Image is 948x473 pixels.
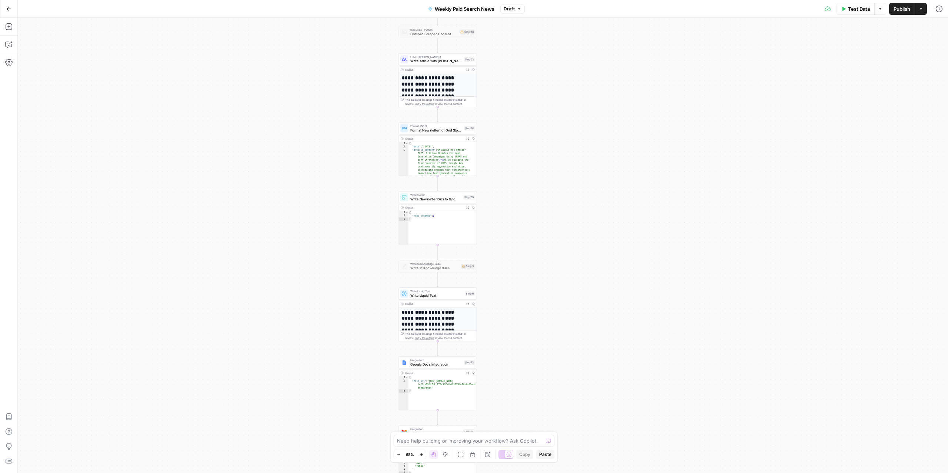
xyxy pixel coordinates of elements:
[837,3,874,15] button: Test Data
[402,360,407,365] img: Instagram%20post%20-%201%201.png
[405,98,475,106] div: This output is too large & has been abbreviated for review. to view the full content.
[437,245,438,260] g: Edge from step_89 to step_3
[405,142,408,145] span: Toggle code folding, rows 1 through 4
[437,6,438,26] g: Edge from step_68-iteration-end to step_70
[405,376,408,380] span: Toggle code folding, rows 1 through 3
[464,126,475,130] div: Step 91
[405,332,475,340] div: This output is too large & has been abbreviated for review. to view the full content.
[424,3,499,15] button: Weekly Paid Search News
[398,122,477,176] div: Format JSONFormat Newsletter for Grid StorageStep 91Output{ "date":"[DATE]", "article_content":"#...
[410,124,462,128] span: Format JSON
[464,57,475,61] div: Step 71
[410,293,463,298] span: Write Liquid Text
[402,429,407,434] img: gmail%20(1).png
[410,362,462,367] span: Google Docs Integration
[410,55,462,59] span: LLM · [PERSON_NAME] 4
[398,142,408,145] div: 1
[464,195,475,199] div: Step 89
[500,4,525,14] button: Draft
[398,145,408,149] div: 2
[519,451,530,458] span: Copy
[405,302,463,306] div: Output
[410,431,461,436] span: Gmail Integration
[398,191,477,245] div: Write to GridWrite Newsletter Data to GridStep 89Output{ "rows_created":1}
[398,468,408,472] div: 8
[437,342,438,356] g: Edge from step_6 to step_12
[460,30,475,35] div: Step 70
[406,452,414,457] span: 68%
[405,371,463,375] div: Output
[398,260,477,272] div: Write to Knowledge BaseWrite to Knowledge BaseStep 3
[398,211,408,214] div: 1
[398,380,408,390] div: 2
[398,462,408,465] div: 6
[894,5,910,13] span: Publish
[437,410,438,425] g: Edge from step_12 to step_24
[848,5,870,13] span: Test Data
[437,176,438,191] g: Edge from step_91 to step_89
[398,217,408,221] div: 3
[437,273,438,287] g: Edge from step_3 to step_6
[398,376,408,380] div: 1
[410,28,457,32] span: Run Code · Python
[398,465,408,468] div: 7
[461,264,475,269] div: Step 3
[405,137,463,141] div: Output
[464,360,475,365] div: Step 12
[889,3,915,15] button: Publish
[435,5,494,13] span: Weekly Paid Search News
[410,358,462,362] span: Integration
[410,127,462,133] span: Format Newsletter for Grid Storage
[410,59,462,64] span: Write Article with [PERSON_NAME] 4
[437,38,438,53] g: Edge from step_70 to step_71
[410,266,459,271] span: Write to Knowledge Base
[410,262,459,266] span: Write to Knowledge Base
[415,336,434,339] span: Copy the output
[536,450,554,459] button: Paste
[504,6,515,12] span: Draft
[410,427,461,431] span: Integration
[465,291,475,296] div: Step 6
[405,211,408,214] span: Toggle code folding, rows 1 through 3
[405,68,463,72] div: Output
[410,31,457,36] span: Compile Scraped Content
[410,193,461,197] span: Write to Grid
[410,196,461,201] span: Write Newsletter Data to Grid
[415,102,434,105] span: Copy the output
[410,289,463,293] span: Write Liquid Text
[398,356,477,410] div: IntegrationGoogle Docs IntegrationStep 12Output{ "file_url":"[URL][DOMAIN_NAME] /d/1taD5DtIqL_F79...
[463,429,475,434] div: Step 24
[405,206,463,210] div: Output
[398,389,408,393] div: 3
[539,451,551,458] span: Paste
[398,214,408,217] div: 2
[398,26,477,38] div: Run Code · PythonCompile Scraped ContentStep 70
[516,450,533,459] button: Copy
[437,107,438,121] g: Edge from step_71 to step_91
